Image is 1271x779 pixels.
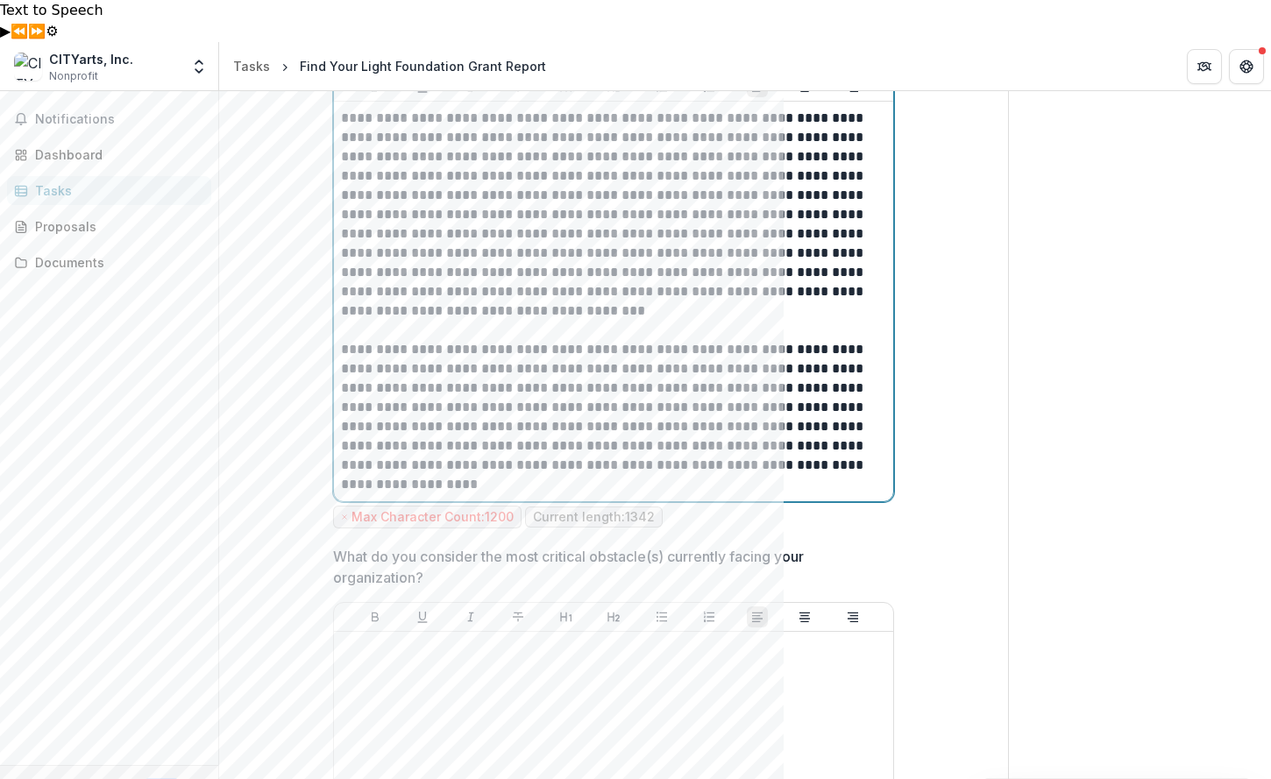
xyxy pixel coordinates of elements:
button: Previous [11,21,28,42]
nav: breadcrumb [226,53,553,79]
a: Documents [7,248,211,277]
button: Partners [1187,49,1222,84]
button: Notifications [7,105,211,133]
span: Nonprofit [49,68,98,84]
span: Notifications [35,112,204,127]
img: CITYarts, Inc. [14,53,42,81]
button: Open entity switcher [187,49,211,84]
div: Dashboard [35,145,197,164]
button: Align Right [842,606,863,627]
div: Tasks [35,181,197,200]
button: Get Help [1229,49,1264,84]
button: Heading 1 [556,606,577,627]
div: Tasks [233,57,270,75]
button: Strike [508,606,529,627]
div: Find Your Light Foundation Grant Report [300,57,546,75]
button: Bold [365,606,386,627]
a: Tasks [7,176,211,205]
div: Documents [35,253,197,272]
button: Bullet List [651,606,672,627]
p: Max Character Count: 1200 [351,510,514,525]
button: Align Left [747,606,768,627]
button: Settings [46,21,58,42]
a: Tasks [226,53,277,79]
button: Italicize [460,606,481,627]
div: Proposals [35,217,197,236]
a: Proposals [7,212,211,241]
button: Ordered List [699,606,720,627]
button: Forward [28,21,46,42]
button: Underline [412,606,433,627]
p: What do you consider the most critical obstacle(s) currently facing your organization? [333,546,884,588]
a: Dashboard [7,140,211,169]
button: Align Center [794,606,815,627]
div: CITYarts, Inc. [49,50,133,68]
button: Heading 2 [603,606,624,627]
p: Current length: 1342 [533,510,655,525]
